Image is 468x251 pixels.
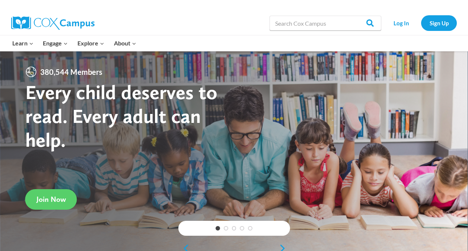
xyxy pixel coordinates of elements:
[11,16,95,30] img: Cox Campus
[12,38,34,48] span: Learn
[36,195,66,204] span: Join Now
[25,80,217,151] strong: Every child deserves to read. Every adult can help.
[7,35,141,51] nav: Primary Navigation
[25,189,77,210] a: Join Now
[248,226,252,231] a: 5
[421,15,457,31] a: Sign Up
[232,226,236,231] a: 3
[43,38,68,48] span: Engage
[114,38,136,48] span: About
[385,15,457,31] nav: Secondary Navigation
[240,226,244,231] a: 4
[224,226,228,231] a: 2
[77,38,104,48] span: Explore
[270,16,381,31] input: Search Cox Campus
[385,15,417,31] a: Log In
[37,66,105,78] span: 380,544 Members
[216,226,220,231] a: 1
